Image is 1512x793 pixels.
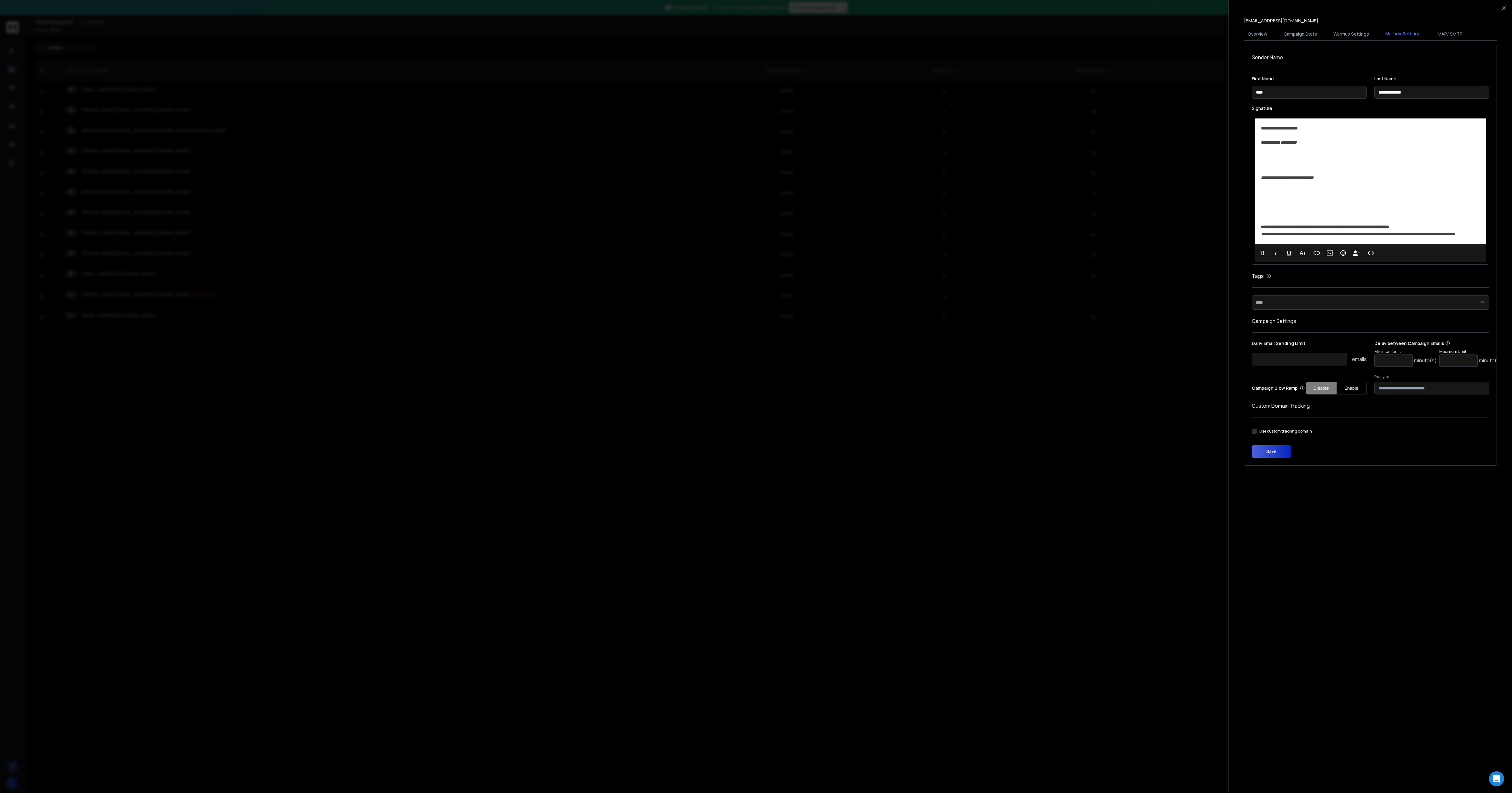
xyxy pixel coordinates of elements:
[1337,247,1349,259] button: Emoticons
[1330,27,1373,41] button: Warmup Settings
[1374,374,1489,379] label: Reply to
[1296,247,1308,259] button: More Text
[1479,357,1502,364] p: minute(s)
[1252,54,1489,61] h1: Sender Name
[1374,77,1489,81] label: Last Name
[1337,382,1367,394] button: Enable
[1489,771,1504,786] div: Open Intercom Messenger
[1252,272,1264,280] h1: Tags
[1270,247,1282,259] button: Italic (⌘I)
[1439,349,1502,354] p: Maximum Limit
[1414,357,1437,364] p: minute(s)
[1374,349,1437,354] p: Minimum Limit
[1244,18,1318,24] p: [EMAIL_ADDRESS][DOMAIN_NAME]
[1352,355,1367,363] p: emails
[1324,247,1336,259] button: Insert Image (⌘P)
[1382,27,1424,41] button: Mailbox Settings
[1244,27,1271,41] button: Overview
[1433,27,1466,41] button: IMAP/ SMTP
[1306,382,1337,394] button: Disable
[1252,445,1291,458] button: Save
[1350,247,1362,259] button: Insert Unsubscribe Link
[1257,247,1269,259] button: Bold (⌘B)
[1252,385,1305,391] p: Campaign Slow Ramp
[1252,340,1367,349] p: Daily Email Sending Limit
[1280,27,1321,41] button: Campaign Stats
[1252,402,1489,410] h1: Custom Domain Tracking
[1283,247,1295,259] button: Underline (⌘U)
[1252,106,1489,111] label: Signature
[1259,429,1312,434] label: Use custom tracking domain
[1311,247,1323,259] button: Insert Link (⌘K)
[1365,247,1377,259] button: Code View
[1374,340,1502,347] p: Delay between Campaign Emails
[1252,77,1367,81] label: First Name
[1252,317,1489,325] h1: Campaign Settings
